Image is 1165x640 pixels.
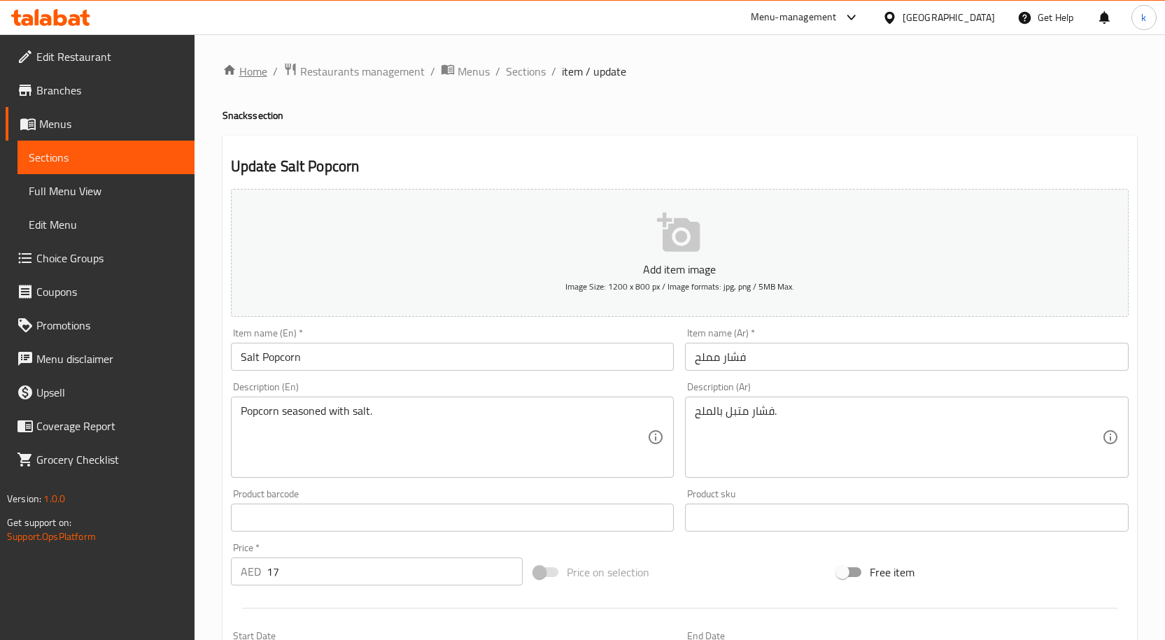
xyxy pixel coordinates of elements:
[36,317,183,334] span: Promotions
[36,283,183,300] span: Coupons
[223,62,1137,80] nav: breadcrumb
[283,62,425,80] a: Restaurants management
[458,63,490,80] span: Menus
[6,275,195,308] a: Coupons
[6,409,195,443] a: Coverage Report
[7,490,41,508] span: Version:
[6,443,195,476] a: Grocery Checklist
[695,404,1102,471] textarea: فشار متبل بالملح.
[17,208,195,241] a: Edit Menu
[6,342,195,376] a: Menu disclaimer
[6,73,195,107] a: Branches
[441,62,490,80] a: Menus
[36,82,183,99] span: Branches
[567,564,649,581] span: Price on selection
[253,261,1107,278] p: Add item image
[29,183,183,199] span: Full Menu View
[6,40,195,73] a: Edit Restaurant
[43,490,65,508] span: 1.0.0
[231,504,675,532] input: Please enter product barcode
[6,308,195,342] a: Promotions
[223,63,267,80] a: Home
[903,10,995,25] div: [GEOGRAPHIC_DATA]
[231,189,1129,317] button: Add item imageImage Size: 1200 x 800 px / Image formats: jpg, png / 5MB Max.
[565,278,794,294] span: Image Size: 1200 x 800 px / Image formats: jpg, png / 5MB Max.
[29,216,183,233] span: Edit Menu
[17,174,195,208] a: Full Menu View
[551,63,556,80] li: /
[36,418,183,434] span: Coverage Report
[39,115,183,132] span: Menus
[273,63,278,80] li: /
[562,63,626,80] span: item / update
[36,48,183,65] span: Edit Restaurant
[241,563,261,580] p: AED
[36,384,183,401] span: Upsell
[267,557,523,585] input: Please enter price
[870,564,915,581] span: Free item
[241,404,648,471] textarea: Popcorn seasoned with salt.
[36,350,183,367] span: Menu disclaimer
[685,504,1129,532] input: Please enter product sku
[506,63,546,80] a: Sections
[231,156,1129,177] h2: Update Salt Popcorn
[7,527,96,546] a: Support.OpsPlatform
[17,141,195,174] a: Sections
[751,9,837,26] div: Menu-management
[36,250,183,266] span: Choice Groups
[6,241,195,275] a: Choice Groups
[7,513,71,532] span: Get support on:
[36,451,183,468] span: Grocery Checklist
[6,376,195,409] a: Upsell
[430,63,435,80] li: /
[685,343,1129,371] input: Enter name Ar
[223,108,1137,122] h4: Snacks section
[6,107,195,141] a: Menus
[495,63,500,80] li: /
[29,149,183,166] span: Sections
[300,63,425,80] span: Restaurants management
[231,343,675,371] input: Enter name En
[1141,10,1146,25] span: k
